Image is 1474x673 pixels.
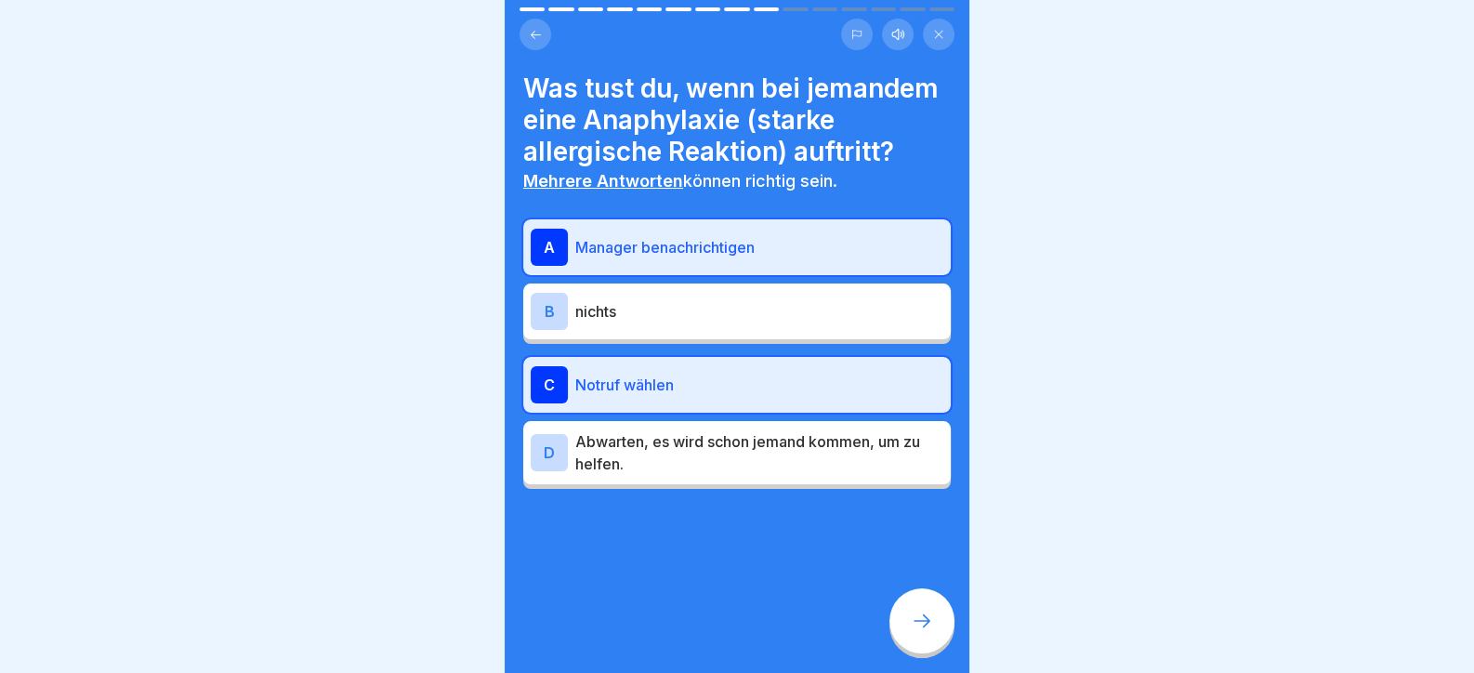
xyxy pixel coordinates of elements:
[531,229,568,266] div: A
[575,430,943,475] p: Abwarten, es wird schon jemand kommen, um zu helfen.
[575,300,943,323] p: nichts
[531,434,568,471] div: D
[575,374,943,396] p: Notruf wählen
[575,236,943,258] p: Manager benachrichtigen
[523,171,951,191] p: können richtig sein.
[523,73,951,167] h4: Was tust du, wenn bei jemandem eine Anaphylaxie (starke allergische Reaktion) auftritt?
[531,293,568,330] div: B
[531,366,568,403] div: C
[523,171,683,191] b: Mehrere Antworten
